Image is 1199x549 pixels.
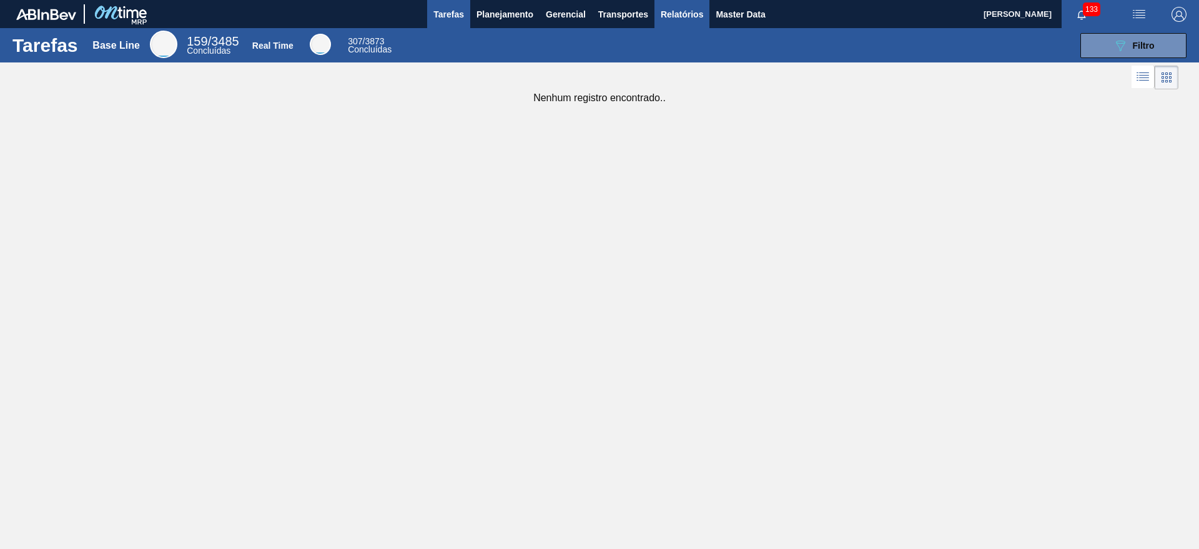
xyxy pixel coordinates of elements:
span: Gerencial [546,7,586,22]
div: Real Time [310,34,331,55]
div: Base Line [92,40,140,51]
button: Notificações [1062,6,1102,23]
span: 159 [187,34,207,48]
div: Real Time [348,37,392,54]
span: Master Data [716,7,765,22]
span: Relatórios [661,7,703,22]
span: Tarefas [433,7,464,22]
span: / 3873 [348,36,384,46]
span: 307 [348,36,362,46]
div: Visão em Cards [1155,66,1178,89]
img: Logout [1172,7,1187,22]
span: / 3485 [187,34,239,48]
img: userActions [1132,7,1147,22]
div: Real Time [252,41,294,51]
span: Concluídas [348,44,392,54]
span: Filtro [1133,41,1155,51]
span: Concluídas [187,46,230,56]
h1: Tarefas [12,38,78,52]
button: Filtro [1080,33,1187,58]
div: Base Line [187,36,239,55]
div: Visão em Lista [1132,66,1155,89]
span: Transportes [598,7,648,22]
span: 133 [1083,2,1100,16]
img: TNhmsLtSVTkK8tSr43FrP2fwEKptu5GPRR3wAAAABJRU5ErkJggg== [16,9,76,20]
span: Planejamento [476,7,533,22]
div: Base Line [150,31,177,58]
